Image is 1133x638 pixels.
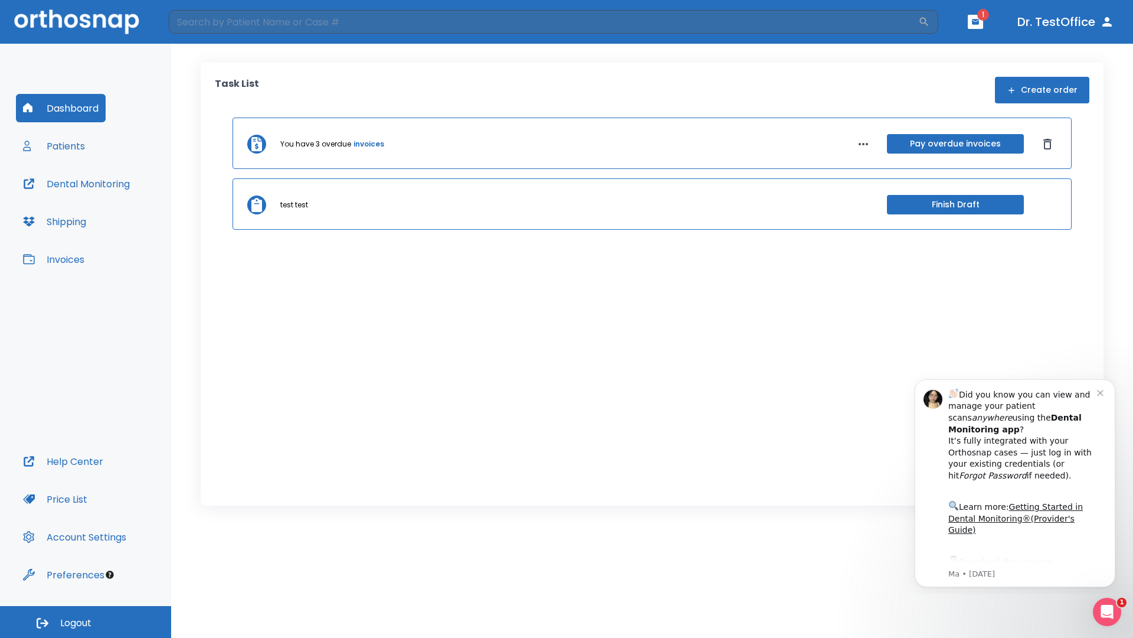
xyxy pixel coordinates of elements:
[1093,598,1121,626] iframe: Intercom live chat
[1117,598,1127,607] span: 1
[887,195,1024,214] button: Finish Draft
[16,207,93,236] button: Shipping
[16,132,92,160] button: Patients
[215,77,259,103] p: Task List
[104,569,115,580] div: Tooltip anchor
[14,9,139,34] img: Orthosnap
[887,134,1024,154] button: Pay overdue invoices
[16,523,133,551] button: Account Settings
[16,561,112,589] button: Preferences
[51,185,200,246] div: Download the app: | ​ Let us know if you need help getting started!
[280,200,308,210] p: test test
[897,369,1133,594] iframe: Intercom notifications message
[977,9,989,21] span: 1
[16,447,110,476] button: Help Center
[280,139,351,149] p: You have 3 overdue
[60,617,91,630] span: Logout
[169,10,918,34] input: Search by Patient Name or Case #
[51,200,200,211] p: Message from Ma, sent 6w ago
[200,18,209,28] button: Dismiss notification
[995,77,1089,103] button: Create order
[51,188,156,210] a: App Store
[16,170,137,198] button: Dental Monitoring
[16,485,94,513] button: Price List
[16,245,91,274] button: Invoices
[353,139,384,149] a: invoices
[1038,135,1057,154] button: Dismiss
[16,94,106,122] button: Dashboard
[1013,11,1119,32] button: Dr. TestOffice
